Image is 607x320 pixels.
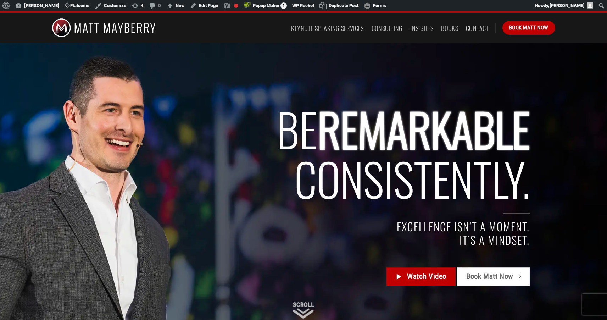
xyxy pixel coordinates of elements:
[441,22,458,34] a: Books
[509,23,548,32] span: Book Matt Now
[108,220,530,233] h4: EXCELLENCE ISN’T A MOMENT.
[466,22,489,34] a: Contact
[386,268,456,286] a: Watch Video
[550,3,585,8] span: [PERSON_NAME]
[52,13,156,43] img: Matt Mayberry
[294,145,530,212] span: Consistently.
[502,21,555,34] a: Book Matt Now
[407,271,446,283] span: Watch Video
[466,271,513,283] span: Book Matt Now
[108,233,530,247] h4: IT’S A MINDSET.
[234,4,238,8] div: Focus keyphrase not set
[317,95,530,162] span: REMARKABLE
[457,268,529,286] a: Book Matt Now
[410,22,433,34] a: Insights
[280,2,287,9] span: 1
[293,302,314,319] img: Scroll Down
[372,22,403,34] a: Consulting
[108,104,530,204] h2: BE
[291,22,363,34] a: Keynote Speaking Services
